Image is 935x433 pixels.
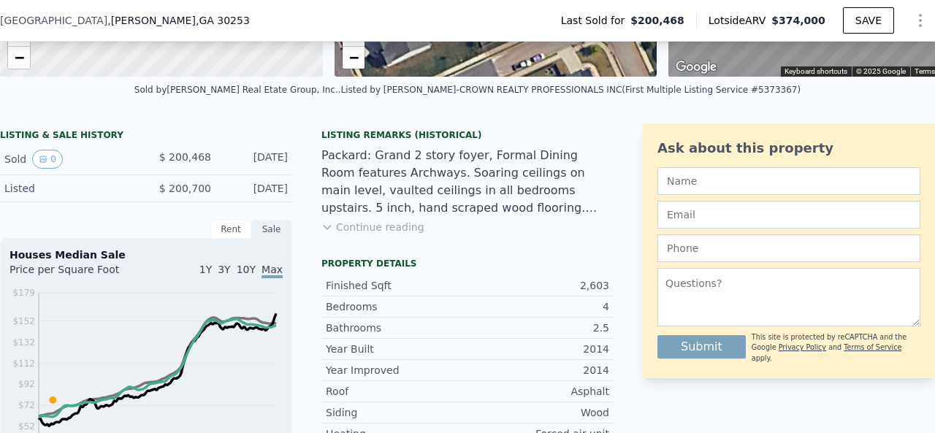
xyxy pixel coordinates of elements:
span: Max [262,264,283,278]
div: 4 [467,299,609,314]
a: Terms (opens in new tab) [915,67,935,75]
div: Rent [210,220,251,239]
input: Phone [657,234,920,262]
button: Keyboard shortcuts [785,66,847,77]
div: 2,603 [467,278,609,293]
input: Email [657,201,920,229]
span: 3Y [218,264,230,275]
span: $200,468 [630,13,684,28]
tspan: $152 [12,316,35,326]
div: Sale [251,220,292,239]
div: Houses Median Sale [9,248,283,262]
div: 2014 [467,363,609,378]
div: Packard: Grand 2 story foyer, Formal Dining Room features Archways. Soaring ceilings on main leve... [321,147,614,217]
div: Listing Remarks (Historical) [321,129,614,141]
div: Listed [4,181,134,196]
img: Google [672,58,720,77]
a: Zoom out [343,47,365,69]
div: Ask about this property [657,138,920,158]
div: 2.5 [467,321,609,335]
div: Sold [4,150,134,169]
div: [DATE] [223,150,288,169]
a: Zoom out [8,47,30,69]
div: Asphalt [467,384,609,399]
button: Continue reading [321,220,424,234]
span: − [15,48,24,66]
span: − [348,48,358,66]
button: SAVE [843,7,894,34]
tspan: $72 [18,400,35,410]
span: $ 200,700 [159,183,211,194]
span: , GA 30253 [196,15,250,26]
div: Price per Square Foot [9,262,146,286]
span: , [PERSON_NAME] [107,13,250,28]
div: Siding [326,405,467,420]
div: Sold by [PERSON_NAME] Real Etate Group, Inc. . [134,85,341,95]
a: Terms of Service [844,343,901,351]
div: Wood [467,405,609,420]
span: Last Sold for [561,13,631,28]
div: Roof [326,384,467,399]
div: Year Improved [326,363,467,378]
button: Submit [657,335,746,359]
input: Name [657,167,920,195]
div: Bathrooms [326,321,467,335]
span: © 2025 Google [856,67,906,75]
div: This site is protected by reCAPTCHA and the Google and apply. [752,332,920,364]
div: Year Built [326,342,467,356]
span: 1Y [199,264,212,275]
span: $374,000 [771,15,825,26]
span: 10Y [237,264,256,275]
div: 2014 [467,342,609,356]
div: Property details [321,258,614,269]
div: Finished Sqft [326,278,467,293]
div: Bedrooms [326,299,467,314]
span: Lotside ARV [709,13,771,28]
button: View historical data [32,150,63,169]
a: Open this area in Google Maps (opens a new window) [672,58,720,77]
a: Privacy Policy [779,343,826,351]
tspan: $179 [12,288,35,298]
div: [DATE] [223,181,288,196]
button: Show Options [906,6,935,35]
tspan: $52 [18,421,35,432]
tspan: $132 [12,337,35,348]
tspan: $112 [12,359,35,369]
div: Listed by [PERSON_NAME]-CROWN REALTY PROFESSIONALS INC (First Multiple Listing Service #5373367) [341,85,801,95]
span: $ 200,468 [159,151,211,163]
tspan: $92 [18,379,35,389]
